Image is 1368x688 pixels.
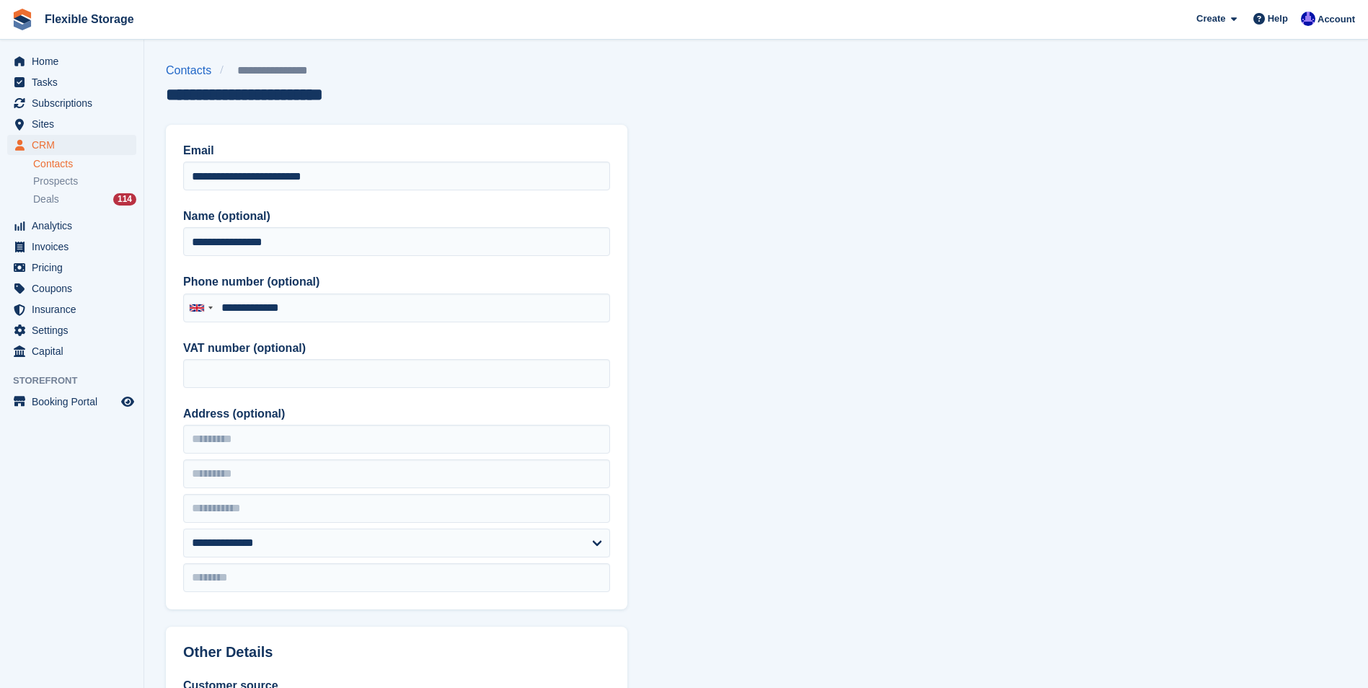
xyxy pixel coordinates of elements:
[7,341,136,361] a: menu
[32,51,118,71] span: Home
[33,157,136,171] a: Contacts
[32,392,118,412] span: Booking Portal
[7,299,136,319] a: menu
[7,114,136,134] a: menu
[183,405,610,423] label: Address (optional)
[32,93,118,113] span: Subscriptions
[32,135,118,155] span: CRM
[183,273,610,291] label: Phone number (optional)
[39,7,140,31] a: Flexible Storage
[183,340,610,357] label: VAT number (optional)
[13,374,144,388] span: Storefront
[7,216,136,236] a: menu
[32,216,118,236] span: Analytics
[33,174,136,189] a: Prospects
[32,299,118,319] span: Insurance
[32,237,118,257] span: Invoices
[7,392,136,412] a: menu
[7,51,136,71] a: menu
[7,93,136,113] a: menu
[7,257,136,278] a: menu
[12,9,33,30] img: stora-icon-8386f47178a22dfd0bd8f6a31ec36ba5ce8667c1dd55bd0f319d3a0aa187defe.svg
[1318,12,1355,27] span: Account
[1196,12,1225,26] span: Create
[183,142,610,159] label: Email
[7,320,136,340] a: menu
[183,644,610,661] h2: Other Details
[32,114,118,134] span: Sites
[119,393,136,410] a: Preview store
[32,278,118,299] span: Coupons
[183,208,610,225] label: Name (optional)
[33,193,59,206] span: Deals
[7,278,136,299] a: menu
[1268,12,1288,26] span: Help
[32,320,118,340] span: Settings
[166,62,220,79] a: Contacts
[33,175,78,188] span: Prospects
[113,193,136,206] div: 114
[32,72,118,92] span: Tasks
[7,135,136,155] a: menu
[32,257,118,278] span: Pricing
[7,237,136,257] a: menu
[33,192,136,207] a: Deals 114
[1301,12,1315,26] img: Ian Petherick
[7,72,136,92] a: menu
[32,341,118,361] span: Capital
[184,294,217,322] div: United Kingdom: +44
[166,62,352,79] nav: breadcrumbs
